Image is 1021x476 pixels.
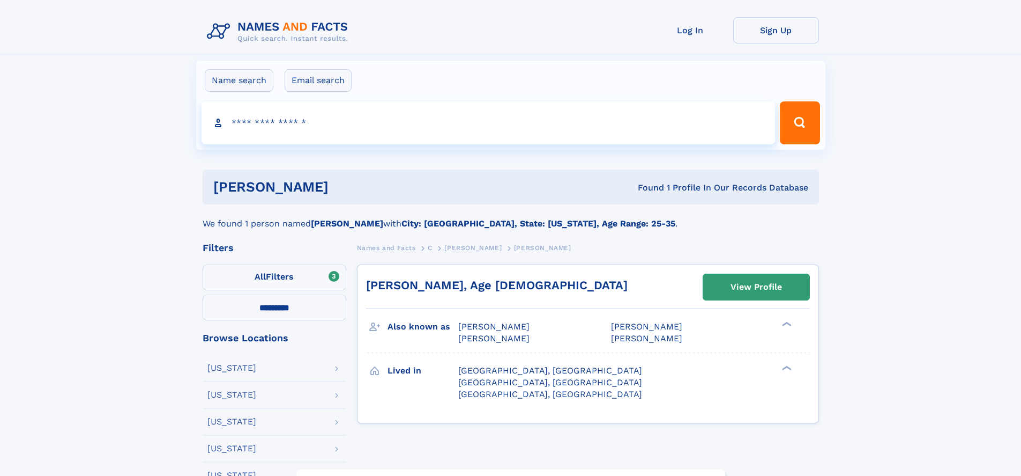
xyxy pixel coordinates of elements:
h1: [PERSON_NAME] [213,180,483,194]
div: Browse Locations [203,333,346,343]
span: [GEOGRAPHIC_DATA], [GEOGRAPHIC_DATA] [458,389,642,399]
div: ❯ [779,364,792,371]
a: Names and Facts [357,241,416,254]
div: [US_STATE] [207,391,256,399]
input: search input [202,101,776,144]
span: [PERSON_NAME] [444,244,502,252]
span: [PERSON_NAME] [611,333,682,343]
img: Logo Names and Facts [203,17,357,46]
div: [US_STATE] [207,444,256,453]
b: City: [GEOGRAPHIC_DATA], State: [US_STATE], Age Range: 25-35 [401,218,675,229]
span: All [255,272,266,282]
h3: Lived in [387,362,458,380]
a: Sign Up [733,17,819,43]
span: [PERSON_NAME] [611,321,682,332]
span: [PERSON_NAME] [458,333,530,343]
label: Email search [285,69,352,92]
span: [PERSON_NAME] [458,321,530,332]
span: [GEOGRAPHIC_DATA], [GEOGRAPHIC_DATA] [458,377,642,387]
button: Search Button [780,101,819,144]
span: [GEOGRAPHIC_DATA], [GEOGRAPHIC_DATA] [458,365,642,376]
span: [PERSON_NAME] [514,244,571,252]
a: [PERSON_NAME], Age [DEMOGRAPHIC_DATA] [366,279,628,292]
a: C [428,241,433,254]
div: Found 1 Profile In Our Records Database [483,182,808,194]
label: Filters [203,265,346,290]
span: C [428,244,433,252]
div: [US_STATE] [207,364,256,372]
div: ❯ [779,321,792,328]
a: Log In [647,17,733,43]
div: View Profile [731,275,782,299]
h3: Also known as [387,318,458,336]
label: Name search [205,69,273,92]
div: We found 1 person named with . [203,204,819,230]
a: [PERSON_NAME] [444,241,502,254]
div: [US_STATE] [207,418,256,426]
a: View Profile [703,274,809,300]
b: [PERSON_NAME] [311,218,383,229]
div: Filters [203,243,346,253]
